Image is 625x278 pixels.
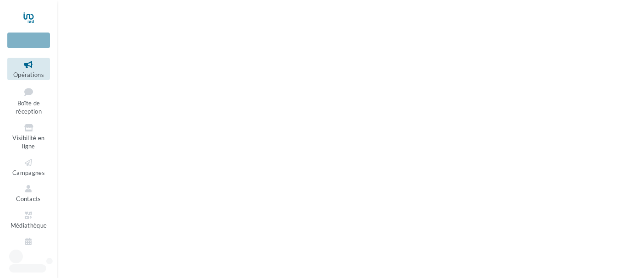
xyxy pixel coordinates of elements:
a: Médiathèque [7,208,50,231]
a: Contacts [7,182,50,204]
span: Campagnes [12,169,45,176]
a: Boîte de réception [7,84,50,117]
a: Opérations [7,58,50,80]
div: Nouvelle campagne [7,33,50,48]
span: Opérations [13,71,44,78]
span: Boîte de réception [16,99,42,115]
span: Médiathèque [11,222,47,229]
span: Contacts [16,195,41,202]
a: Visibilité en ligne [7,121,50,152]
a: Campagnes [7,156,50,178]
a: Calendrier [7,234,50,257]
span: Visibilité en ligne [12,134,44,150]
